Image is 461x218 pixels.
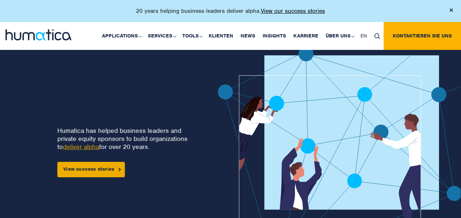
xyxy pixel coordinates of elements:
[119,168,121,171] img: arrowicon
[259,22,290,50] a: Insights
[361,33,367,39] span: EN
[322,22,357,50] a: Über uns
[205,22,237,50] a: Klienten
[290,22,322,50] a: Karriere
[261,7,325,15] a: View our success stories
[374,33,380,39] img: search_icon
[144,22,179,50] a: Services
[179,22,205,50] a: Tools
[58,162,125,177] a: View success stories
[384,22,461,50] a: Kontaktieren Sie uns
[58,127,192,151] p: Humatica has helped business leaders and private equity sponsors to build organizations to for ov...
[63,143,99,151] a: deliver alpha
[6,29,72,40] img: logo
[98,22,144,50] a: Applications
[357,22,371,50] a: EN
[237,22,259,50] a: News
[136,7,325,15] p: 20 years helping business leaders deliver alpha.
